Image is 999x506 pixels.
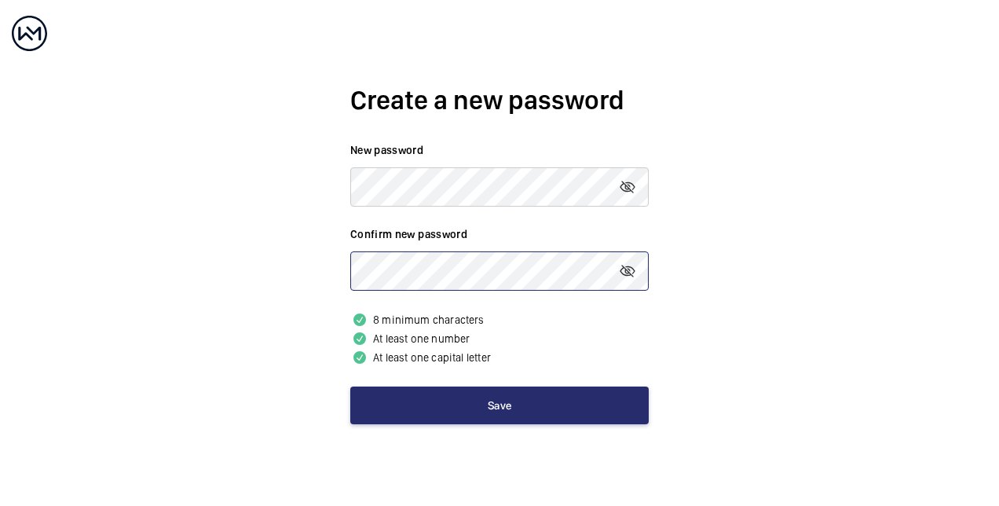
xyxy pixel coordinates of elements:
[350,329,649,348] p: At least one number
[350,142,649,158] label: New password
[350,387,649,424] button: Save
[350,226,649,242] label: Confirm new password
[350,82,649,119] h2: Create a new password
[350,310,649,329] p: 8 minimum characters
[350,348,649,367] p: At least one capital letter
